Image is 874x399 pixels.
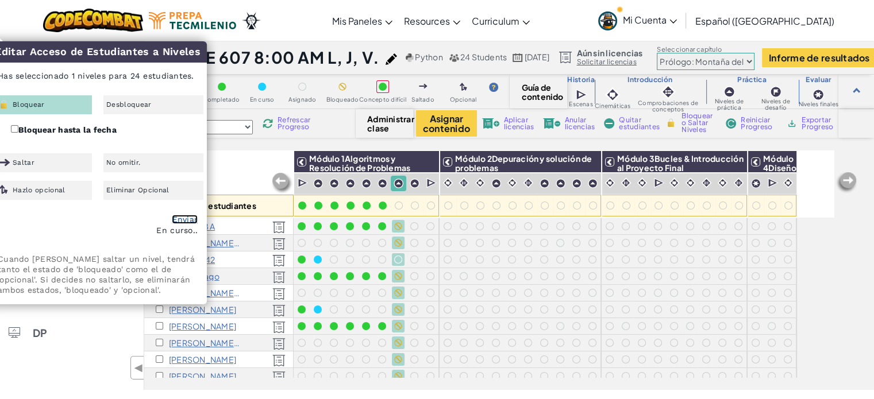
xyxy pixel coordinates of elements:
[332,15,382,27] span: Mis Paneles
[263,118,273,129] img: IconReload.svg
[378,179,387,188] img: IconPracticeLevel.svg
[482,118,499,129] img: IconLicenseApply.svg
[540,179,549,188] img: IconPracticeLevel.svg
[13,187,66,193] span: Hazlo opcional
[813,89,824,100] img: IconCapstoneLevel.svg
[706,75,799,84] h3: Práctica
[386,53,397,65] img: iconPencil.svg
[543,118,560,129] img: IconLicenseRevoke.svg
[272,238,286,250] img: Licensed
[787,118,797,129] img: IconArchive.svg
[576,57,642,67] a: Solicitar licencias
[576,88,588,101] img: IconCutscene.svg
[799,75,838,84] h3: Evaluar
[576,48,642,57] span: Aún sin licencias
[242,12,260,29] img: Ozaria
[525,52,549,62] span: [DATE]
[665,118,677,128] img: IconLock.svg
[426,177,437,189] img: IconCutscene.svg
[695,15,834,27] span: Español ([GEOGRAPHIC_DATA])
[169,338,241,347] p: Andrea Rodriguez Valverde e
[604,118,614,129] img: IconRemoveStudents.svg
[272,254,286,267] img: Licensed
[572,179,582,188] img: IconPracticeLevel.svg
[313,179,323,188] img: IconPracticeLevel.svg
[569,101,593,107] span: Escenas
[657,45,754,54] label: Seleccionar capítulo
[419,84,428,88] img: IconSkippedLevel.svg
[605,177,615,188] img: IconCinematic.svg
[398,5,466,36] a: Resources
[450,96,477,103] span: Opcional
[203,96,240,103] span: completado
[134,359,144,376] span: ◀
[741,117,776,130] span: Reiniciar Progreso
[513,53,523,62] img: calendar.svg
[623,14,677,26] span: Mi Cuenta
[11,123,117,136] label: Bloquear hasta la fecha
[404,15,450,27] span: Resources
[701,177,712,188] img: IconInteractive.svg
[298,177,309,189] img: IconCutscene.svg
[592,2,683,38] a: Mi Cuenta
[394,179,403,188] img: IconPracticeLevel.svg
[598,11,617,30] img: avatar
[149,12,236,29] img: Tecmilenio logo
[799,101,838,107] span: Niveles finales
[278,117,313,130] span: Refrescar Progreso
[507,177,518,188] img: IconCinematic.svg
[595,103,631,109] span: Cinemáticas
[835,171,858,194] img: Arrow_Left_Inactive.png
[169,371,236,381] p: Grettell Rodas
[449,53,459,62] img: MultipleUsers.png
[345,179,355,188] img: IconPracticeLevel.svg
[442,177,453,188] img: IconCinematic.svg
[326,5,398,36] a: Mis Paneles
[619,117,660,130] span: Quitar estudiantes
[272,354,286,367] img: Licensed
[770,86,781,98] img: IconChallengeLevel.svg
[753,98,798,111] span: Niveles de desafío
[106,187,170,193] span: Eliminar Opcional
[410,179,419,188] img: IconPracticeLevel.svg
[763,153,801,210] span: Módulo 4Diseño de Juegos y Proyecto Final
[416,110,477,137] button: Asignar contenido
[169,321,236,331] p: David D
[169,355,236,364] p: Fernanda Andrade Santiago F
[13,101,45,108] span: Bloquear
[411,96,434,103] span: Saltado
[272,304,286,317] img: Licensed
[621,177,632,188] img: IconInteractive.svg
[309,153,410,173] span: Módulo 1Algoritmos y Resolución de Problemas
[637,177,648,188] img: IconCinematic.svg
[415,52,442,62] span: Python
[326,96,359,103] span: Bloqueado
[504,117,534,130] span: Aplicar licencias
[43,9,144,32] img: CodeCombat logo
[588,179,598,188] img: IconPracticeLevel.svg
[617,153,744,173] span: Módulo 3Bucles & Introducción al Proyecto Final
[491,179,501,188] img: IconPracticeLevel.svg
[272,321,286,334] img: Licensed
[472,15,519,27] span: Curriculum
[567,75,595,84] h3: Historia
[802,117,837,130] span: Exportar Progreso
[682,113,715,133] span: Bloquear o Saltar Niveles
[172,215,198,224] a: Enviar
[455,153,592,173] span: Módulo 2Depuración y solución de problemas
[459,177,469,188] img: IconInteractive.svg
[272,371,286,383] img: Licensed
[271,172,294,195] img: Arrow_Left_Inactive.png
[460,83,467,92] img: IconOptionalLevel.svg
[565,117,595,130] span: Anular licencias
[272,288,286,300] img: Licensed
[631,100,706,113] span: Comprobaciones de conceptos
[605,87,621,103] img: IconCinematic.svg
[751,179,761,188] img: IconCapstoneLevel.svg
[406,53,414,62] img: python.png
[272,221,286,234] img: Licensed
[556,179,565,188] img: IconPracticeLevel.svg
[768,177,779,189] img: IconCutscene.svg
[595,75,706,84] h3: Introducción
